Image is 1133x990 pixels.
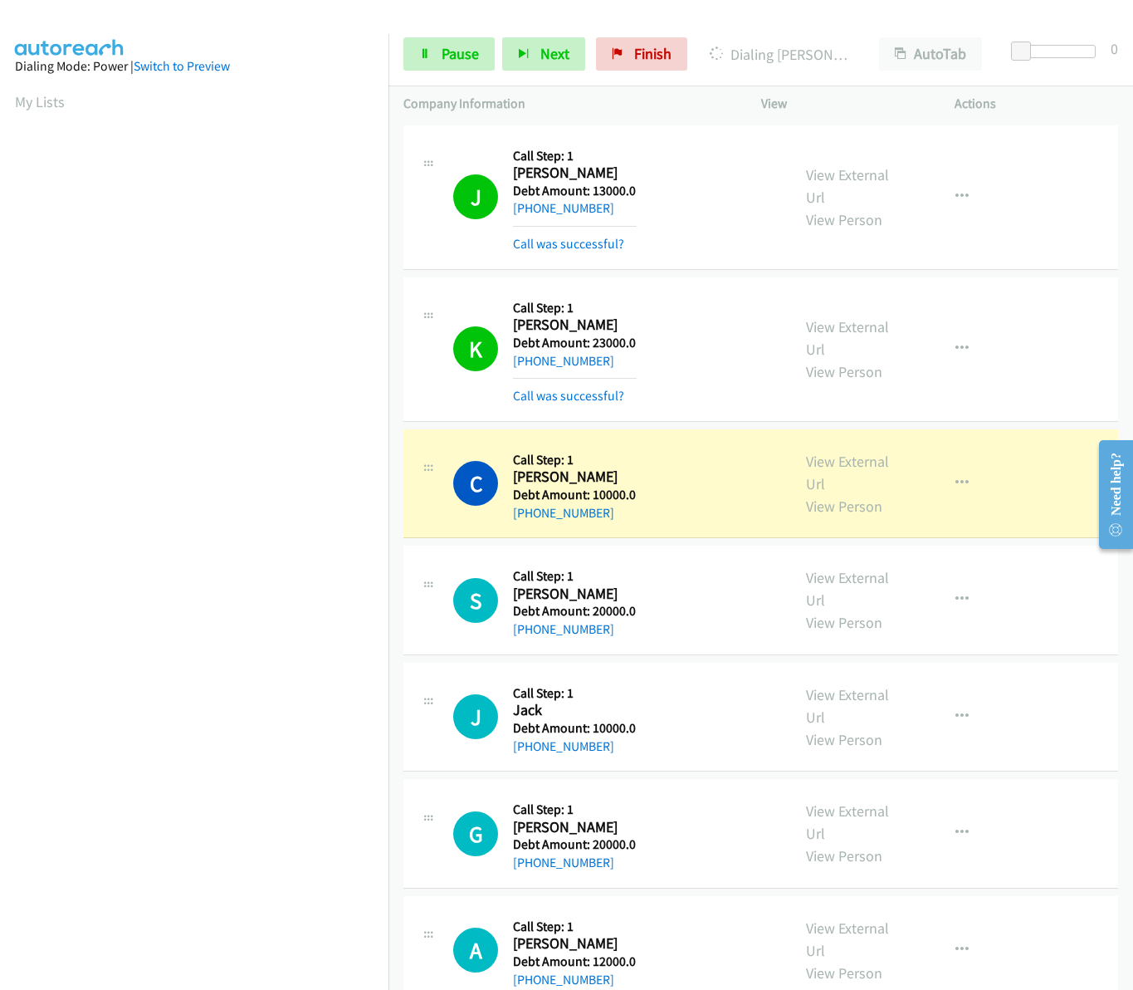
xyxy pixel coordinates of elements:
span: Pause [442,44,479,63]
h5: Call Step: 1 [513,801,637,818]
h2: [PERSON_NAME] [513,585,637,604]
a: [PHONE_NUMBER] [513,972,614,988]
a: View External Url [806,919,889,960]
h5: Debt Amount: 13000.0 [513,183,637,199]
a: View External Url [806,317,889,359]
a: View External Url [806,801,889,843]
a: View Person [806,613,882,632]
span: Next [540,44,569,63]
a: [PHONE_NUMBER] [513,353,614,369]
p: Dialing [PERSON_NAME] [710,43,849,66]
p: Company Information [403,94,731,114]
h5: Debt Amount: 12000.0 [513,953,637,970]
h1: J [453,694,498,739]
a: Switch to Preview [134,58,230,74]
h5: Debt Amount: 10000.0 [513,487,637,503]
h1: S [453,578,498,623]
a: View External Url [806,452,889,493]
a: [PHONE_NUMBER] [513,200,614,216]
p: Actions [955,94,1118,114]
a: Pause [403,37,495,71]
a: View Person [806,730,882,749]
a: View Person [806,963,882,983]
h5: Call Step: 1 [513,919,637,935]
h2: [PERSON_NAME] [513,468,637,487]
div: 0 [1111,37,1118,60]
span: Finish [634,44,671,63]
h1: J [453,174,498,219]
h1: K [453,326,498,371]
a: Finish [596,37,687,71]
h5: Call Step: 1 [513,148,637,164]
div: Delay between calls (in seconds) [1019,45,1096,58]
div: The call is yet to be attempted [453,578,498,623]
h1: G [453,811,498,856]
h1: A [453,928,498,973]
a: View Person [806,210,882,229]
h5: Call Step: 1 [513,568,637,585]
p: View [761,94,925,114]
a: My Lists [15,92,65,111]
h5: Debt Amount: 20000.0 [513,603,637,620]
a: [PHONE_NUMBER] [513,621,614,637]
a: View External Url [806,685,889,727]
a: Call was successful? [513,236,624,252]
div: Dialing Mode: Power | [15,56,374,76]
h5: Call Step: 1 [513,300,637,316]
a: [PHONE_NUMBER] [513,855,614,870]
h5: Debt Amount: 10000.0 [513,720,637,737]
a: View External Url [806,568,889,610]
iframe: Dialpad [15,128,388,917]
a: View Person [806,497,882,516]
a: View Person [806,362,882,381]
a: [PHONE_NUMBER] [513,505,614,521]
h1: C [453,461,498,506]
h5: Debt Amount: 23000.0 [513,335,637,351]
a: View External Url [806,165,889,207]
a: [PHONE_NUMBER] [513,738,614,754]
iframe: Resource Center [1085,429,1133,561]
h5: Call Step: 1 [513,685,637,702]
a: Call was successful? [513,388,624,404]
h5: Debt Amount: 20000.0 [513,836,637,853]
h2: [PERSON_NAME] [513,934,637,953]
h2: Jack [513,701,637,720]
h2: [PERSON_NAME] [513,818,637,837]
button: Next [502,37,585,71]
button: AutoTab [879,37,982,71]
h2: [PERSON_NAME] [513,164,637,183]
h5: Call Step: 1 [513,452,637,468]
a: View Person [806,846,882,865]
h2: [PERSON_NAME] [513,316,637,335]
